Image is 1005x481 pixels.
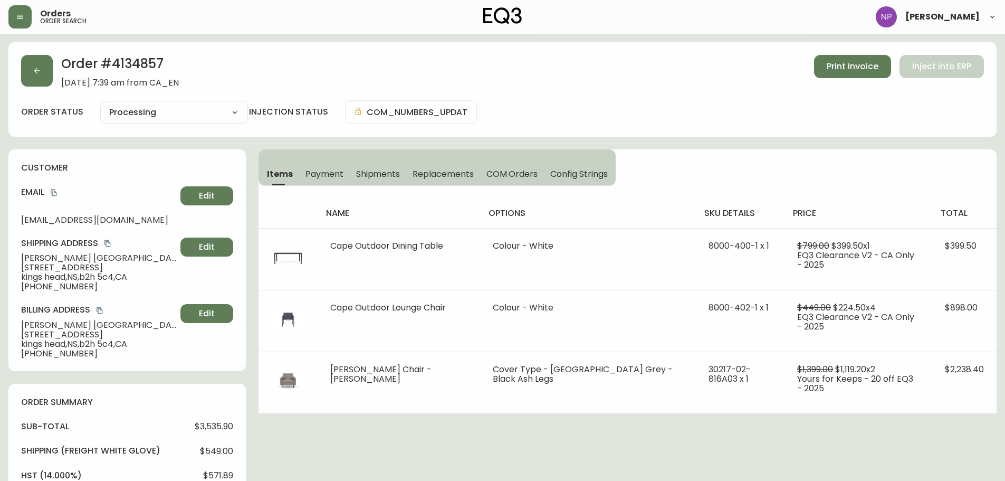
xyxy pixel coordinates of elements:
button: copy [94,305,105,316]
span: Edit [199,308,215,319]
span: [STREET_ADDRESS] [21,263,176,272]
span: $224.50 x 4 [833,301,876,314]
span: 8000-400-1 x 1 [709,240,769,252]
span: [PERSON_NAME] [GEOGRAPHIC_DATA] [21,253,176,263]
button: Edit [180,238,233,257]
img: logo [483,7,522,24]
span: kings head , NS , b2h 5c4 , CA [21,339,176,349]
button: copy [102,238,113,249]
span: EQ3 Clearance V2 - CA Only - 2025 [797,249,914,271]
h4: price [793,208,924,219]
button: Print Invoice [814,55,891,78]
span: Orders [40,10,71,18]
span: $3,535.90 [195,422,233,431]
span: $1,119.20 x 2 [835,363,875,375]
span: [STREET_ADDRESS] [21,330,176,339]
h2: Order # 4134857 [61,55,179,78]
span: Cape Outdoor Lounge Chair [330,301,446,314]
span: $1,399.00 [797,363,833,375]
li: Colour - White [493,241,683,251]
h5: order search [40,18,87,24]
span: Cape Outdoor Dining Table [330,240,443,252]
span: Print Invoice [827,61,878,72]
span: [PERSON_NAME] Chair - [PERSON_NAME] [330,363,432,385]
span: [PHONE_NUMBER] [21,282,176,291]
button: Edit [180,186,233,205]
span: 8000-402-1 x 1 [709,301,769,314]
span: $449.00 [797,301,831,314]
h4: customer [21,162,233,174]
h4: name [326,208,472,219]
span: Edit [199,190,215,202]
h4: sub-total [21,421,69,432]
h4: injection status [249,106,328,118]
span: Yours for Keeps - 20 off EQ3 - 2025 [797,373,913,394]
span: $399.50 [945,240,977,252]
span: Replacements [413,168,473,180]
span: [EMAIL_ADDRESS][DOMAIN_NAME] [21,215,176,225]
h4: Billing Address [21,304,176,316]
img: 8000-402-MC-400-1-cl1e49zy713xe0142rq3qwuos.jpg [271,303,305,337]
span: Edit [199,241,215,253]
h4: Shipping Address [21,238,176,249]
span: [PHONE_NUMBER] [21,349,176,359]
h4: Shipping ( Freight White Glove ) [21,445,160,457]
h4: Email [21,186,176,198]
h4: order summary [21,397,233,408]
span: Payment [305,168,343,180]
li: Colour - White [493,303,683,313]
li: Cover Type - [GEOGRAPHIC_DATA] Grey - Black Ash Legs [493,365,683,384]
span: $399.50 x 1 [831,240,870,252]
span: [PERSON_NAME] [GEOGRAPHIC_DATA] [21,320,176,330]
span: EQ3 Clearance V2 - CA Only - 2025 [797,311,914,333]
h4: options [489,208,687,219]
h4: total [941,208,988,219]
img: 30215-02-400-1-ckv8s0ypc00sn0154kkbpmkya.jpg [271,365,305,399]
span: COM Orders [486,168,538,180]
label: order status [21,106,83,118]
img: 50f1e64a3f95c89b5c5247455825f96f [876,6,897,27]
span: $2,238.40 [945,363,984,375]
span: [PERSON_NAME] [905,13,980,21]
span: $898.00 [945,301,978,314]
span: Config Strings [550,168,607,180]
span: $799.00 [797,240,829,252]
span: [DATE] 7:39 am from CA_EN [61,78,179,88]
span: 30217-02-816A03 x 1 [709,363,751,385]
span: Items [267,168,293,180]
img: 8000-400-MC-400-1-cl1dvkwmr1pfr0134h4u10f9l.jpg [271,241,305,275]
h4: sku details [704,208,776,219]
span: Shipments [356,168,400,180]
span: kings head , NS , b2h 5c4 , CA [21,272,176,282]
button: Edit [180,304,233,323]
span: $549.00 [200,447,233,456]
button: copy [49,187,59,198]
span: $571.89 [203,471,233,480]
